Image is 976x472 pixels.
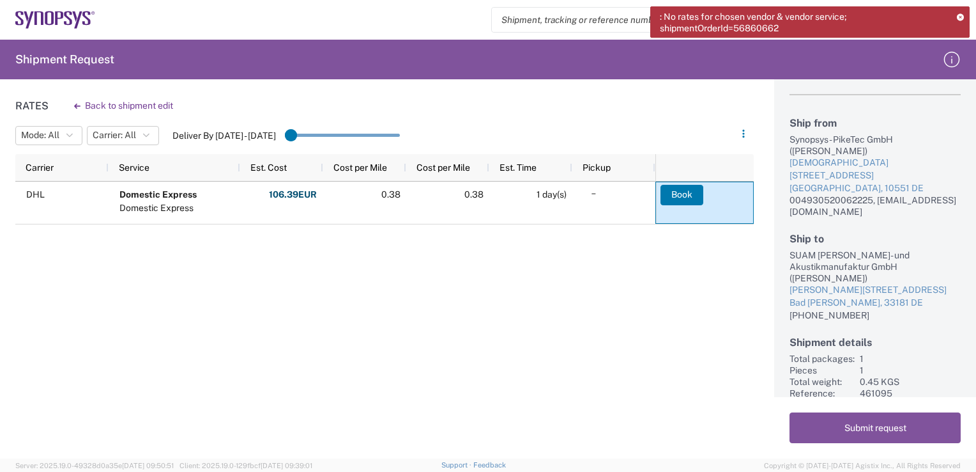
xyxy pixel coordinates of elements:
[499,162,537,173] span: Est. Time
[269,189,317,201] strong: 106.39 EUR
[537,189,567,200] span: 1 day(s)
[122,462,174,469] span: [DATE] 09:50:51
[26,162,54,173] span: Carrier
[789,310,961,321] div: [PHONE_NUMBER]
[860,353,961,365] div: 1
[660,185,703,205] button: Book
[860,376,961,388] div: 0.45 KGS
[789,134,961,157] div: Synopsys - PikeTec GmbH ([PERSON_NAME])
[789,69,961,95] h1: Shipment Information
[789,157,961,194] a: [DEMOGRAPHIC_DATA][STREET_ADDRESS][GEOGRAPHIC_DATA], 10551 DE
[26,189,45,200] span: DHL
[789,388,855,399] div: Reference:
[789,353,855,365] div: Total packages:
[119,162,149,173] span: Service
[789,297,961,310] div: Bad [PERSON_NAME], 33181 DE
[789,284,961,297] div: [PERSON_NAME][STREET_ADDRESS]
[93,129,136,141] span: Carrier: All
[789,182,961,195] div: [GEOGRAPHIC_DATA], 10551 DE
[473,461,506,469] a: Feedback
[789,365,855,376] div: Pieces
[583,162,611,173] span: Pickup
[492,8,823,32] input: Shipment, tracking or reference number
[15,126,82,145] button: Mode: All
[660,11,947,34] span: : No rates for chosen vendor & vendor service; shipmentOrderId=56860662
[21,129,59,141] span: Mode: All
[250,162,287,173] span: Est. Cost
[381,189,400,200] span: 0.38
[268,185,317,205] button: 106.39EUR
[764,460,961,471] span: Copyright © [DATE]-[DATE] Agistix Inc., All Rights Reserved
[119,201,197,215] div: Domestic Express
[789,194,961,217] div: 004930520062225, [EMAIL_ADDRESS][DOMAIN_NAME]
[789,249,961,284] div: SUAM [PERSON_NAME]- und Akustikmanufaktur GmbH ([PERSON_NAME])
[464,189,484,200] span: 0.38
[860,388,961,399] div: 461095
[15,52,114,67] h2: Shipment Request
[789,376,855,388] div: Total weight:
[15,100,49,112] h1: Rates
[261,462,312,469] span: [DATE] 09:39:01
[789,157,961,182] div: [DEMOGRAPHIC_DATA][STREET_ADDRESS]
[789,284,961,309] a: [PERSON_NAME][STREET_ADDRESS]Bad [PERSON_NAME], 33181 DE
[416,162,470,173] span: Cost per Mile
[789,336,961,349] h2: Shipment details
[179,462,312,469] span: Client: 2025.19.0-129fbcf
[789,233,961,245] h2: Ship to
[789,413,961,443] button: Submit request
[172,130,276,141] label: Deliver By [DATE] - [DATE]
[860,365,961,376] div: 1
[119,189,197,200] b: Domestic Express
[87,126,159,145] button: Carrier: All
[333,162,387,173] span: Cost per Mile
[15,462,174,469] span: Server: 2025.19.0-49328d0a35e
[789,117,961,129] h2: Ship from
[441,461,473,469] a: Support
[64,95,183,117] button: Back to shipment edit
